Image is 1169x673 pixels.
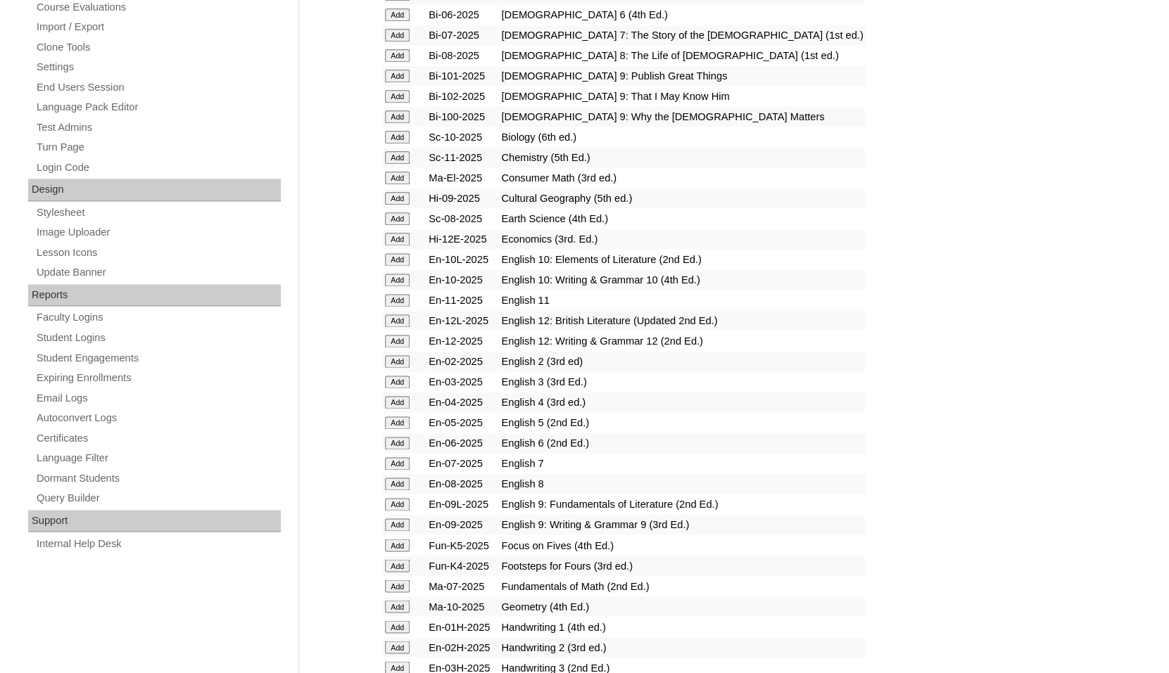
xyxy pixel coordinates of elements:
[499,5,865,25] td: [DEMOGRAPHIC_DATA] 6 (4th Ed.)
[426,637,498,657] td: En-02H-2025
[35,350,281,367] a: Student Engagements
[35,204,281,222] a: Stylesheet
[426,188,498,208] td: Hi-09-2025
[385,233,410,245] input: Add
[35,264,281,281] a: Update Banner
[499,46,865,65] td: [DEMOGRAPHIC_DATA] 8: The Life of [DEMOGRAPHIC_DATA] (1st ed.)
[385,477,410,490] input: Add
[499,270,865,290] td: English 10: Writing & Grammar 10 (4th Ed.)
[385,335,410,347] input: Add
[35,224,281,241] a: Image Uploader
[426,515,498,534] td: En-09-2025
[35,58,281,76] a: Settings
[385,498,410,511] input: Add
[426,617,498,636] td: En-01H-2025
[499,290,865,310] td: English 11
[499,372,865,392] td: English 3 (3rd Ed.)
[426,107,498,127] td: Bi-100-2025
[499,168,865,188] td: Consumer Math (3rd ed.)
[499,617,865,636] td: Handwriting 1 (4th ed.)
[35,329,281,347] a: Student Logins
[35,139,281,156] a: Turn Page
[499,209,865,229] td: Earth Science (4th Ed.)
[385,620,410,633] input: Add
[499,148,865,167] td: Chemistry (5th Ed.)
[385,539,410,551] input: Add
[426,168,498,188] td: Ma-El-2025
[426,5,498,25] td: Bi-06-2025
[499,576,865,596] td: Fundamentals of Math (2nd Ed.)
[35,534,281,552] a: Internal Help Desk
[426,86,498,106] td: Bi-102-2025
[385,416,410,429] input: Add
[499,311,865,331] td: English 12: British Literature (Updated 2nd Ed.)
[385,131,410,143] input: Add
[385,274,410,286] input: Add
[499,413,865,432] td: English 5 (2nd Ed.)
[385,457,410,470] input: Add
[499,331,865,351] td: English 12: Writing & Grammar 12 (2nd Ed.)
[499,66,865,86] td: [DEMOGRAPHIC_DATA] 9: Publish Great Things
[35,159,281,177] a: Login Code
[426,413,498,432] td: En-05-2025
[385,212,410,225] input: Add
[35,409,281,427] a: Autoconvert Logs
[35,18,281,36] a: Import / Export
[426,46,498,65] td: Bi-08-2025
[426,311,498,331] td: En-12L-2025
[35,470,281,487] a: Dormant Students
[385,49,410,62] input: Add
[426,229,498,249] td: Hi-12E-2025
[28,284,281,307] div: Reports
[385,314,410,327] input: Add
[499,188,865,208] td: Cultural Geography (5th ed.)
[426,454,498,473] td: En-07-2025
[385,90,410,103] input: Add
[426,127,498,147] td: Sc-10-2025
[499,352,865,371] td: English 2 (3rd ed)
[499,392,865,412] td: English 4 (3rd ed.)
[426,535,498,555] td: Fun-K5-2025
[385,396,410,409] input: Add
[385,376,410,388] input: Add
[385,641,410,653] input: Add
[35,119,281,136] a: Test Admins
[385,70,410,82] input: Add
[385,172,410,184] input: Add
[499,454,865,473] td: English 7
[385,294,410,307] input: Add
[499,25,865,45] td: [DEMOGRAPHIC_DATA] 7: The Story of the [DEMOGRAPHIC_DATA] (1st ed.)
[499,86,865,106] td: [DEMOGRAPHIC_DATA] 9: That I May Know Him
[426,352,498,371] td: En-02-2025
[426,290,498,310] td: En-11-2025
[385,151,410,164] input: Add
[28,510,281,532] div: Support
[35,244,281,262] a: Lesson Icons
[35,430,281,447] a: Certificates
[385,253,410,266] input: Add
[426,250,498,269] td: En-10L-2025
[385,110,410,123] input: Add
[499,250,865,269] td: English 10: Elements of Literature (2nd Ed.)
[385,559,410,572] input: Add
[35,390,281,407] a: Email Logs
[499,474,865,494] td: English 8
[499,637,865,657] td: Handwriting 2 (3rd ed.)
[385,192,410,205] input: Add
[385,579,410,592] input: Add
[499,556,865,575] td: Footsteps for Fours (3rd ed.)
[385,29,410,41] input: Add
[426,392,498,412] td: En-04-2025
[499,596,865,616] td: Geometry (4th Ed.)
[426,596,498,616] td: Ma-10-2025
[385,355,410,368] input: Add
[385,8,410,21] input: Add
[35,369,281,387] a: Expiring Enrollments
[385,600,410,613] input: Add
[385,437,410,449] input: Add
[426,372,498,392] td: En-03-2025
[426,556,498,575] td: Fun-K4-2025
[426,209,498,229] td: Sc-08-2025
[499,535,865,555] td: Focus on Fives (4th Ed.)
[426,148,498,167] td: Sc-11-2025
